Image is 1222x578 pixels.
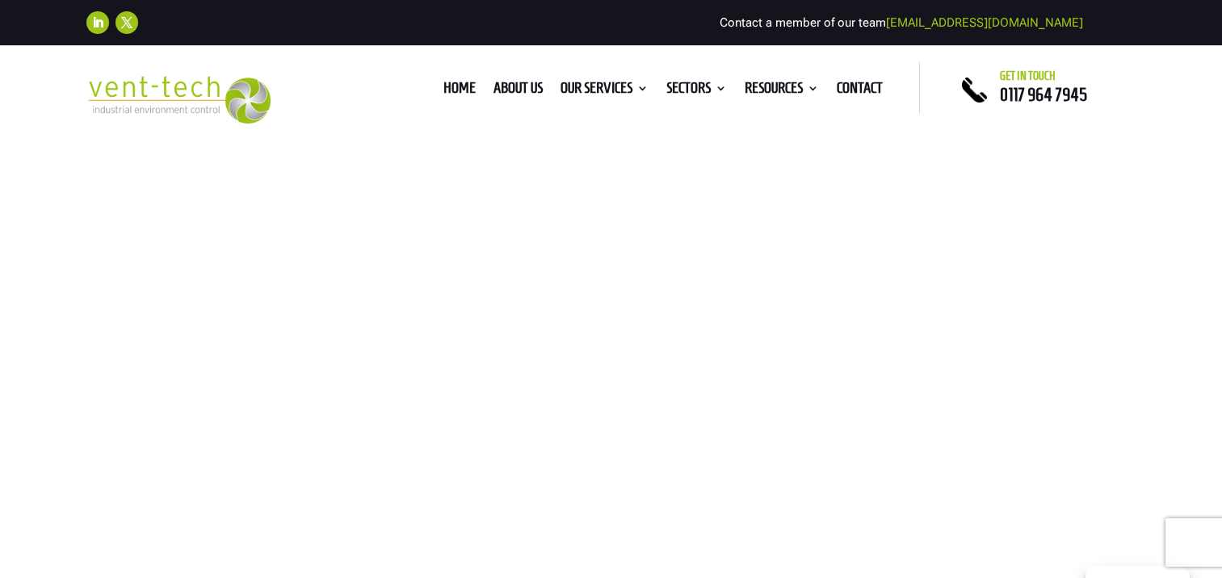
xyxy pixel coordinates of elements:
[443,82,476,100] a: Home
[115,11,138,34] a: Follow on X
[837,82,883,100] a: Contact
[666,82,727,100] a: Sectors
[86,11,109,34] a: Follow on LinkedIn
[86,76,271,124] img: 2023-09-27T08_35_16.549ZVENT-TECH---Clear-background
[720,15,1083,30] span: Contact a member of our team
[1000,85,1087,104] a: 0117 964 7945
[1000,69,1056,82] span: Get in touch
[561,82,649,100] a: Our Services
[493,82,543,100] a: About us
[745,82,819,100] a: Resources
[886,15,1083,30] a: [EMAIL_ADDRESS][DOMAIN_NAME]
